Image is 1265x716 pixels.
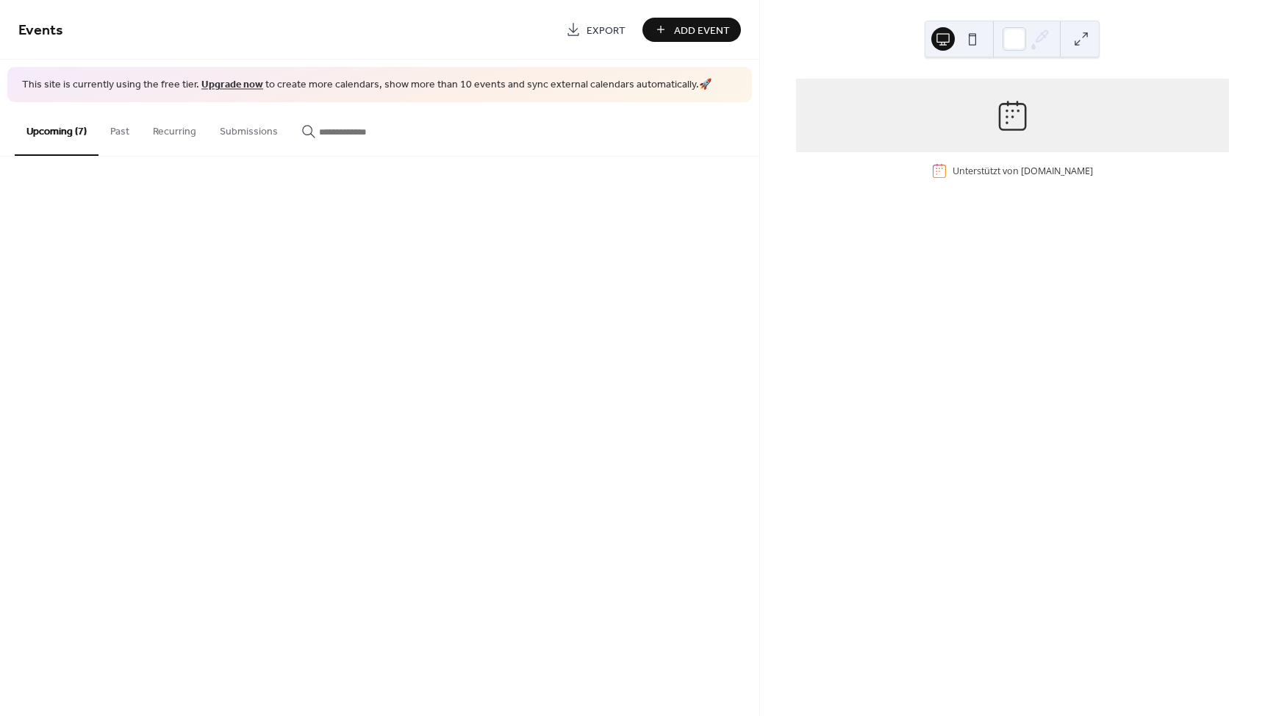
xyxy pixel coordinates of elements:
[208,102,290,154] button: Submissions
[555,18,637,42] a: Export
[642,18,741,42] button: Add Event
[141,102,208,154] button: Recurring
[201,75,263,95] a: Upgrade now
[98,102,141,154] button: Past
[1021,165,1093,177] a: [DOMAIN_NAME]
[587,23,626,38] span: Export
[22,78,712,93] span: This site is currently using the free tier. to create more calendars, show more than 10 events an...
[15,102,98,156] button: Upcoming (7)
[18,16,63,45] span: Events
[674,23,730,38] span: Add Event
[953,165,1093,177] div: Unterstützt von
